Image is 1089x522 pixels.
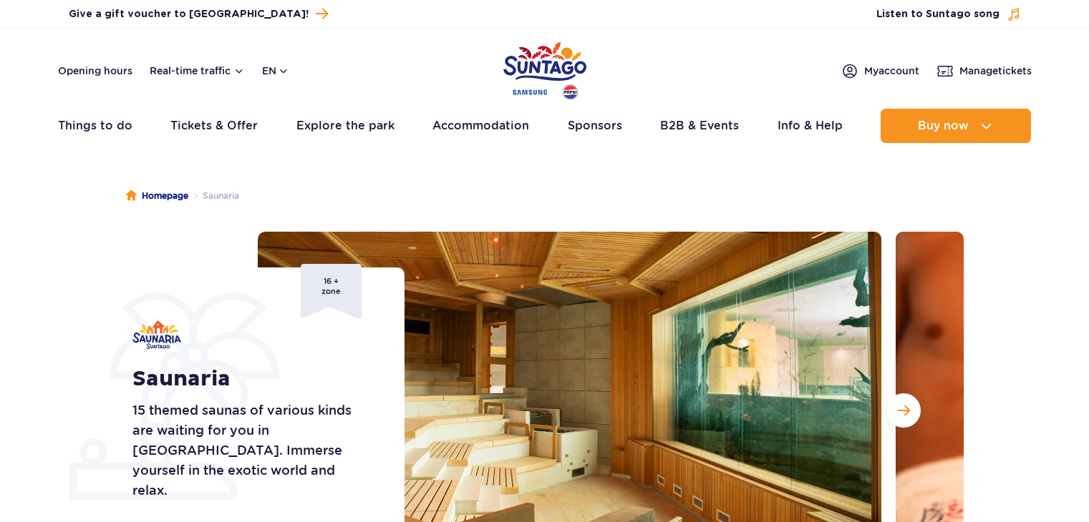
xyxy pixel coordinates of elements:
[262,64,289,78] button: en
[918,119,969,132] span: Buy now
[170,109,258,143] a: Tickets & Offer
[432,109,529,143] a: Accommodation
[841,62,919,79] a: Myaccount
[301,264,362,319] div: 16 + zone
[126,189,188,203] a: Homepage
[660,109,739,143] a: B2B & Events
[132,366,372,392] h1: Saunaria
[150,65,245,77] button: Real-time traffic
[69,7,309,21] span: Give a gift voucher to [GEOGRAPHIC_DATA]!
[58,64,132,78] a: Opening hours
[132,400,372,501] p: 15 themed saunas of various kinds are waiting for you in [GEOGRAPHIC_DATA]. Immerse yourself in t...
[886,393,921,428] button: Next slide
[864,64,919,78] span: My account
[69,4,328,24] a: Give a gift voucher to [GEOGRAPHIC_DATA]!
[936,62,1032,79] a: Managetickets
[503,36,586,102] a: Park of Poland
[132,320,181,349] img: Saunaria
[876,7,1021,21] button: Listen to Suntago song
[959,64,1032,78] span: Manage tickets
[188,189,239,203] li: Saunaria
[876,7,1000,21] span: Listen to Suntago song
[881,109,1031,143] button: Buy now
[778,109,843,143] a: Info & Help
[296,109,395,143] a: Explore the park
[58,109,132,143] a: Things to do
[568,109,622,143] a: Sponsors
